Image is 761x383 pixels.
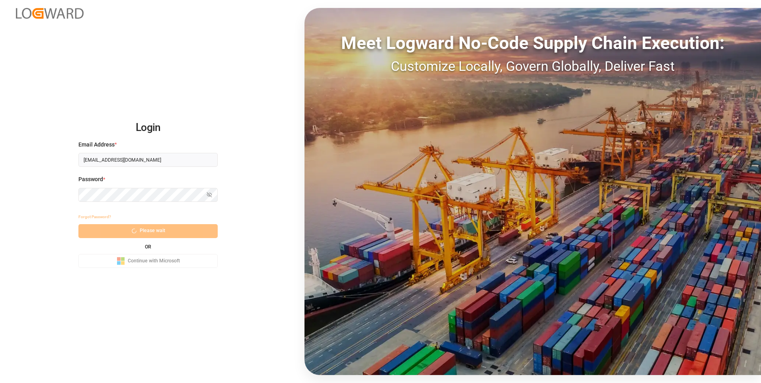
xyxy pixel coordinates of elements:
span: Email Address [78,141,115,149]
span: Password [78,175,103,184]
img: Logward_new_orange.png [16,8,84,19]
div: Meet Logward No-Code Supply Chain Execution: [304,30,761,56]
input: Enter your email [78,153,218,167]
div: Customize Locally, Govern Globally, Deliver Fast [304,56,761,76]
small: OR [145,244,151,249]
h2: Login [78,115,218,141]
